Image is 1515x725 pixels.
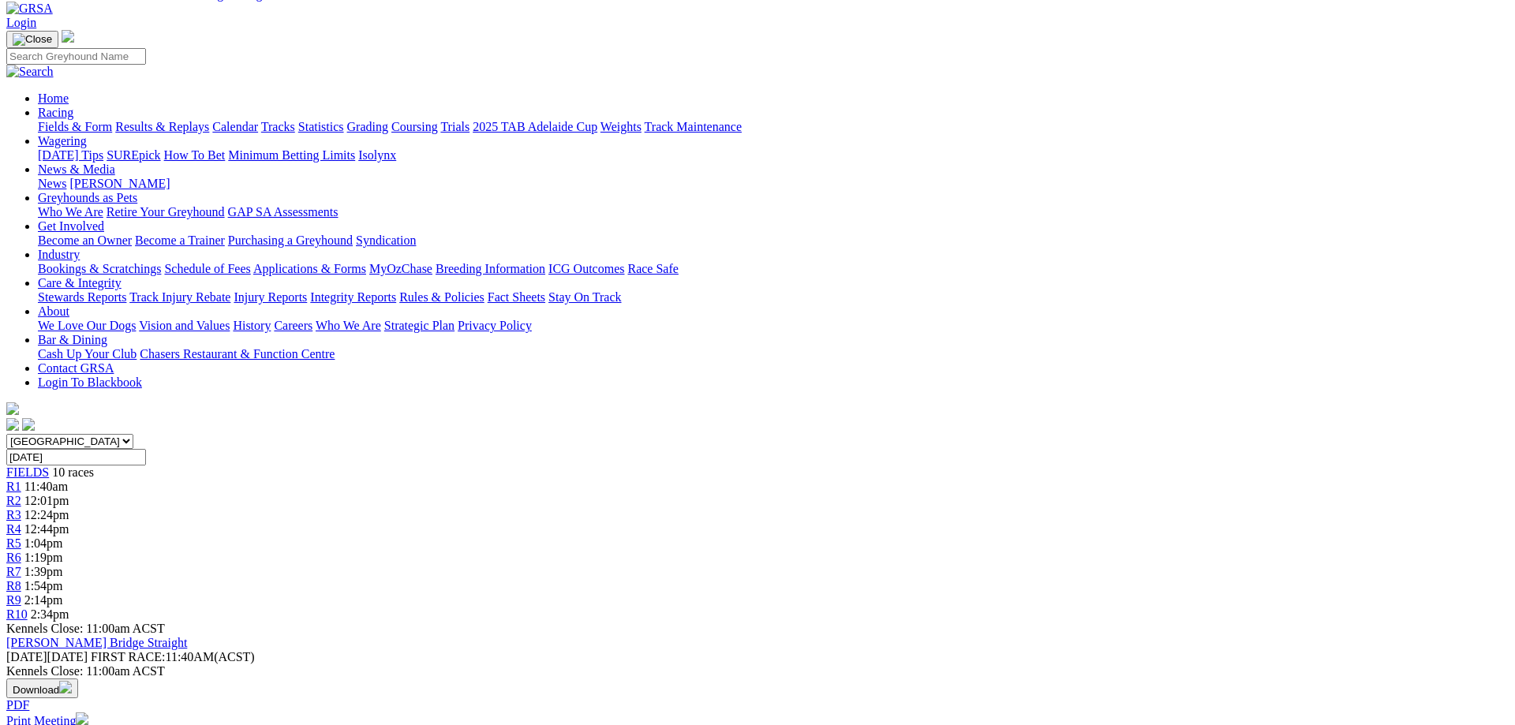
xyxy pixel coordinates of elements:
[316,319,381,332] a: Who We Are
[38,347,137,361] a: Cash Up Your Club
[548,262,624,275] a: ICG Outcomes
[38,120,112,133] a: Fields & Form
[6,607,28,621] a: R10
[440,120,469,133] a: Trials
[91,650,165,663] span: FIRST RACE:
[6,579,21,592] a: R8
[22,418,35,431] img: twitter.svg
[38,191,137,204] a: Greyhounds as Pets
[6,449,146,465] input: Select date
[38,361,114,375] a: Contact GRSA
[6,2,53,16] img: GRSA
[69,177,170,190] a: [PERSON_NAME]
[38,319,136,332] a: We Love Our Dogs
[6,698,1509,712] div: Download
[62,30,74,43] img: logo-grsa-white.png
[212,120,258,133] a: Calendar
[24,536,63,550] span: 1:04pm
[298,120,344,133] a: Statistics
[6,650,47,663] span: [DATE]
[6,636,187,649] a: [PERSON_NAME] Bridge Straight
[31,607,69,621] span: 2:34pm
[6,508,21,521] a: R3
[38,148,103,162] a: [DATE] Tips
[6,622,165,635] span: Kennels Close: 11:00am ACST
[6,465,49,479] a: FIELDS
[356,234,416,247] a: Syndication
[38,92,69,105] a: Home
[6,664,1509,678] div: Kennels Close: 11:00am ACST
[384,319,454,332] a: Strategic Plan
[38,290,126,304] a: Stewards Reports
[347,120,388,133] a: Grading
[38,319,1509,333] div: About
[391,120,438,133] a: Coursing
[115,120,209,133] a: Results & Replays
[38,205,103,219] a: Who We Are
[38,106,73,119] a: Racing
[6,418,19,431] img: facebook.svg
[6,522,21,536] span: R4
[38,177,1509,191] div: News & Media
[6,698,29,712] a: PDF
[38,134,87,148] a: Wagering
[6,65,54,79] img: Search
[38,262,1509,276] div: Industry
[24,508,69,521] span: 12:24pm
[38,177,66,190] a: News
[6,536,21,550] span: R5
[228,205,339,219] a: GAP SA Assessments
[274,319,312,332] a: Careers
[310,290,396,304] a: Integrity Reports
[261,120,295,133] a: Tracks
[645,120,742,133] a: Track Maintenance
[13,33,52,46] img: Close
[38,276,122,290] a: Care & Integrity
[369,262,432,275] a: MyOzChase
[6,678,78,698] button: Download
[24,565,63,578] span: 1:39pm
[473,120,597,133] a: 2025 TAB Adelaide Cup
[234,290,307,304] a: Injury Reports
[139,319,230,332] a: Vision and Values
[38,234,1509,248] div: Get Involved
[6,565,21,578] span: R7
[228,148,355,162] a: Minimum Betting Limits
[129,290,230,304] a: Track Injury Rebate
[24,593,63,607] span: 2:14pm
[52,465,94,479] span: 10 races
[6,593,21,607] a: R9
[6,480,21,493] a: R1
[140,347,335,361] a: Chasers Restaurant & Function Centre
[228,234,353,247] a: Purchasing a Greyhound
[458,319,532,332] a: Privacy Policy
[548,290,621,304] a: Stay On Track
[6,31,58,48] button: Toggle navigation
[24,579,63,592] span: 1:54pm
[164,262,250,275] a: Schedule of Fees
[488,290,545,304] a: Fact Sheets
[107,205,225,219] a: Retire Your Greyhound
[24,522,69,536] span: 12:44pm
[38,205,1509,219] div: Greyhounds as Pets
[6,551,21,564] a: R6
[164,148,226,162] a: How To Bet
[436,262,545,275] a: Breeding Information
[38,248,80,261] a: Industry
[38,290,1509,305] div: Care & Integrity
[6,494,21,507] a: R2
[399,290,484,304] a: Rules & Policies
[253,262,366,275] a: Applications & Forms
[233,319,271,332] a: History
[6,402,19,415] img: logo-grsa-white.png
[38,376,142,389] a: Login To Blackbook
[38,305,69,318] a: About
[107,148,160,162] a: SUREpick
[38,120,1509,134] div: Racing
